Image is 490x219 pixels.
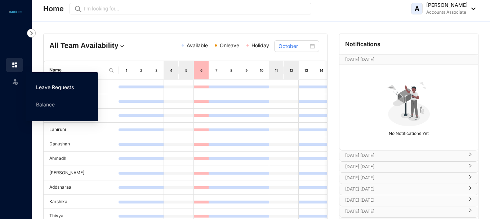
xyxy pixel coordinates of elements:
p: Accounts Associate [426,9,468,16]
span: Available [187,42,208,48]
div: 12 [289,67,294,74]
span: right [468,166,472,168]
img: no-notification-yet.99f61bb71409b19b567a5111f7a484a1.svg [384,78,434,128]
img: dropdown.780994ddfa97fca24b89f58b1de131fa.svg [119,43,126,50]
div: 7 [214,67,219,74]
div: 11 [273,67,279,74]
a: Leave Requests [36,84,74,90]
span: Name [49,67,106,74]
input: Select month [279,42,308,50]
p: [DATE] [DATE] [345,163,464,170]
p: [DATE] [DATE] [345,152,464,159]
p: [DATE] [DATE] [345,208,464,215]
div: 5 [183,67,189,74]
div: 10 [259,67,264,74]
div: [DATE] [DATE] [339,206,478,217]
p: [DATE] [DATE] [345,185,464,193]
span: right [468,200,472,201]
td: [PERSON_NAME] [44,166,119,180]
img: home.c6720e0a13eba0172344.svg [12,62,18,68]
div: 13 [303,67,309,74]
div: [DATE] [DATE][DATE] [339,54,478,65]
div: 4 [168,67,174,74]
div: 1 [124,67,129,74]
p: Home [43,4,64,14]
div: [DATE] [DATE] [339,173,478,184]
span: A [415,5,419,12]
div: 3 [153,67,159,74]
div: 8 [228,67,234,74]
img: leave-unselected.2934df6273408c3f84d9.svg [12,78,19,85]
span: Holiday [251,42,269,48]
input: I’m looking for... [84,5,307,13]
p: No Notifications Yet [342,128,476,137]
div: 6 [199,67,204,74]
span: Onleave [220,42,239,48]
td: Karshika [44,195,119,209]
p: [DATE] [DATE] [345,174,464,181]
p: [PERSON_NAME] [426,1,468,9]
div: [DATE] [DATE] [339,150,478,161]
td: Addsharaa [44,180,119,195]
li: Home [6,58,23,72]
img: search.8ce656024d3affaeffe32e5b30621cb7.svg [108,67,114,73]
td: Ahmadh [44,152,119,166]
td: Lahiruni [44,123,119,137]
a: Balance [36,101,55,108]
span: right [468,155,472,157]
div: [DATE] [DATE] [339,195,478,206]
p: [DATE] [DATE] [345,56,458,63]
p: [DATE] [DATE] [345,197,464,204]
h4: All Team Availability [49,40,140,51]
td: Danushan [44,137,119,152]
img: dropdown-black.8e83cc76930a90b1a4fdb6d089b7bf3a.svg [468,8,476,10]
div: [DATE] [DATE] [339,184,478,195]
p: Notifications [345,40,380,48]
div: 9 [244,67,249,74]
span: right [468,178,472,179]
img: nav-icon-right.af6afadce00d159da59955279c43614e.svg [27,29,36,38]
span: right [468,189,472,190]
img: logo [7,10,23,14]
span: right [468,211,472,213]
div: [DATE] [DATE] [339,162,478,172]
div: 14 [318,67,324,74]
div: 2 [138,67,144,74]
